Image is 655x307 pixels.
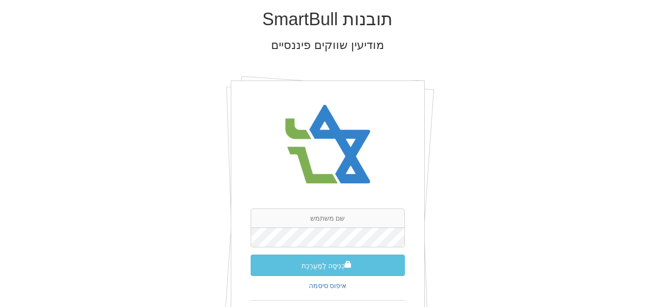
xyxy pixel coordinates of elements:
button: כְּנִיסָה לַמַעֲרֶכֶת [251,255,405,276]
a: איפוס סיסמה [309,282,347,290]
input: שם משתמש [251,209,405,228]
font: מודיעין שווקים פיננסיים [271,38,383,51]
img: גִלגוּל [279,96,376,194]
font: תובנות SmartBull [262,9,393,29]
font: כְּנִיסָה לַמַעֲרֶכֶת [302,262,345,270]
